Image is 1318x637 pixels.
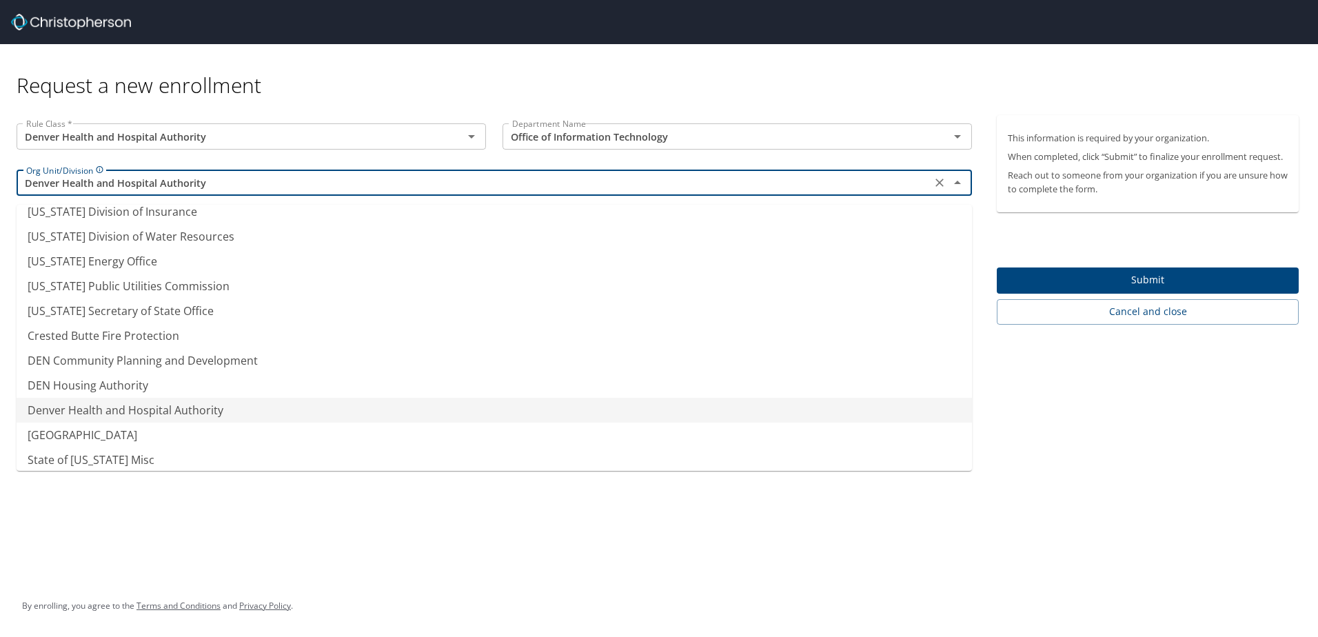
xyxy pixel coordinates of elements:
[997,299,1299,325] button: Cancel and close
[930,173,949,192] button: Clear
[1008,132,1288,145] p: This information is required by your organization.
[17,447,972,472] li: State of [US_STATE] Misc
[997,267,1299,294] button: Submit
[17,323,972,348] li: Crested Butte Fire Protection
[22,589,293,623] div: By enrolling, you agree to the and .
[17,249,972,274] li: [US_STATE] Energy Office
[1008,150,1288,163] p: When completed, click “Submit” to finalize your enrollment request.
[17,348,972,373] li: DEN Community Planning and Development
[11,14,131,30] img: cbt logo
[17,224,972,249] li: [US_STATE] Division of Water Resources
[1008,272,1288,289] span: Submit
[239,600,291,611] a: Privacy Policy
[17,199,972,224] li: [US_STATE] Division of Insurance
[96,165,104,174] svg: Billing Division
[462,127,481,146] button: Open
[1008,169,1288,195] p: Reach out to someone from your organization if you are unsure how to complete the form.
[136,600,221,611] a: Terms and Conditions
[1008,303,1288,321] span: Cancel and close
[17,274,972,299] li: [US_STATE] Public Utilities Commission
[17,373,972,398] li: DEN Housing Authority
[17,299,972,323] li: [US_STATE] Secretary of State Office
[948,127,967,146] button: Open
[17,44,1310,99] div: Request a new enrollment
[17,423,972,447] li: [GEOGRAPHIC_DATA]
[17,398,972,423] li: Denver Health and Hospital Authority
[948,173,967,192] button: Close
